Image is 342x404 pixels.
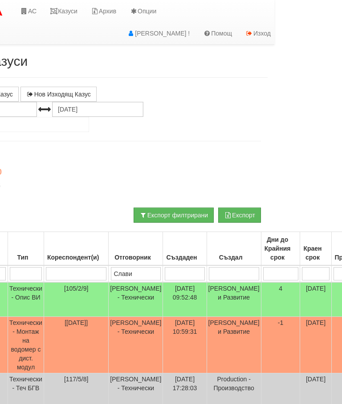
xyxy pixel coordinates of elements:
div: Кореспондент(и) [45,251,107,264]
th: Отговорник: No sort applied, activate to apply an ascending sort [109,232,163,266]
td: [DATE] 09:52:48 [163,282,207,317]
span: [[DATE]] [65,319,88,326]
td: [PERSON_NAME] - Технически [109,282,163,317]
th: Краен срок: No sort applied, activate to apply an ascending sort [300,232,331,266]
div: Създаден [164,251,205,264]
button: Експорт филтрирани [134,208,214,223]
div: Тип [9,251,42,264]
span: -1 [278,319,283,326]
td: [DATE] 10:59:31 [163,317,207,373]
a: Нов Изходящ Казус [20,87,97,102]
td: Технически - Монтаж на водомер с дист. модул [8,317,44,373]
button: Експорт [218,208,261,223]
div: Отговорник [110,251,161,264]
span: [117/5/8] [64,376,89,383]
th: Създал: No sort applied, activate to apply an ascending sort [207,232,261,266]
td: [PERSON_NAME] и Развитие [207,282,261,317]
div: Краен срок [301,242,330,264]
span: 4 [279,285,282,292]
th: Създаден: No sort applied, activate to apply an ascending sort [163,232,207,266]
th: Кореспондент(и): No sort applied, activate to apply an ascending sort [44,232,108,266]
td: Технически - Опис ВИ [8,282,44,317]
td: [DATE] [300,317,331,373]
td: [PERSON_NAME] - Технически [109,317,163,373]
td: [DATE] [300,282,331,317]
th: Тип: No sort applied, activate to apply an ascending sort [8,232,44,266]
span: [105/2/9] [64,285,89,292]
a: Изход [239,22,277,44]
th: Дни до Крайния срок: No sort applied, activate to apply an ascending sort [261,232,300,266]
td: [PERSON_NAME] и Развитие [207,317,261,373]
div: Създал [208,251,260,264]
a: [PERSON_NAME] ! [120,22,196,44]
a: Помощ [196,22,239,44]
div: Дни до Крайния срок [263,233,299,264]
